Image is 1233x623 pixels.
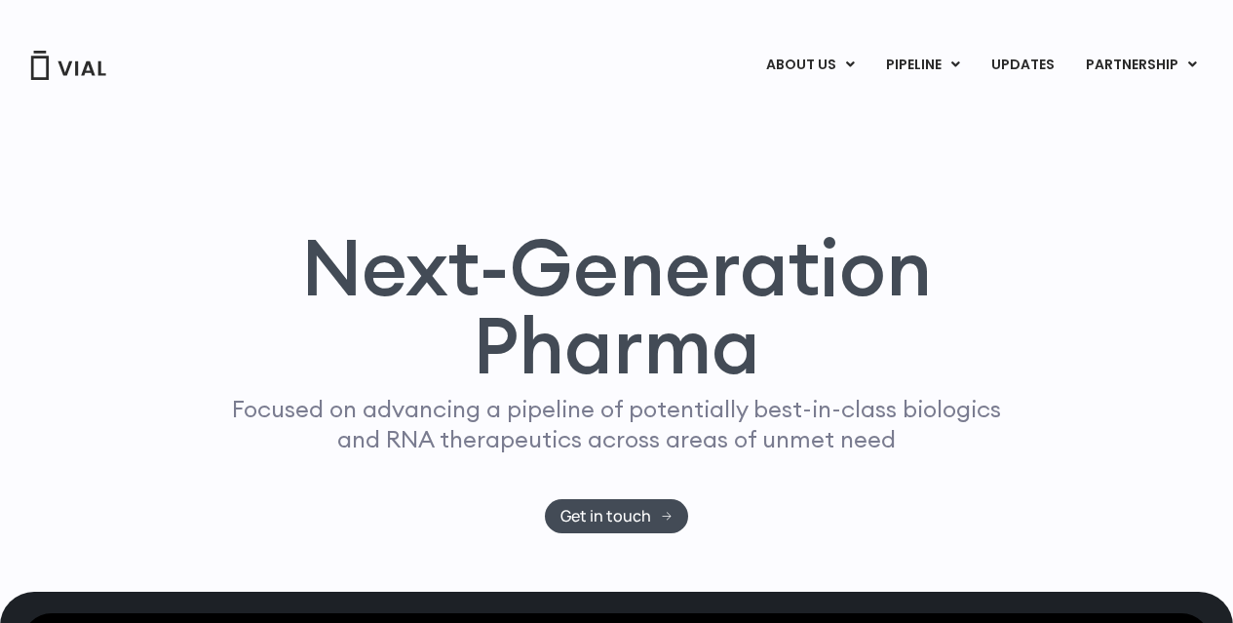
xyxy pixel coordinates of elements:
a: ABOUT USMenu Toggle [751,49,869,82]
img: Vial Logo [29,51,107,80]
span: Get in touch [560,509,651,524]
a: PIPELINEMenu Toggle [870,49,975,82]
p: Focused on advancing a pipeline of potentially best-in-class biologics and RNA therapeutics acros... [224,394,1010,454]
a: Get in touch [545,499,688,533]
a: UPDATES [976,49,1069,82]
h1: Next-Generation Pharma [195,228,1039,384]
a: PARTNERSHIPMenu Toggle [1070,49,1213,82]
